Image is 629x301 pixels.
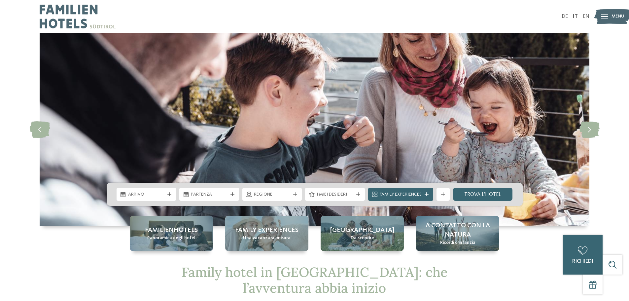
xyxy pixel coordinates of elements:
[573,14,578,19] a: IT
[235,226,298,235] span: Family experiences
[416,216,499,251] a: Family hotel in Trentino Alto Adige: la vacanza ideale per grandi e piccini A contatto con la nat...
[225,216,308,251] a: Family hotel in Trentino Alto Adige: la vacanza ideale per grandi e piccini Family experiences Un...
[317,191,353,198] span: I miei desideri
[145,226,198,235] span: Familienhotels
[440,240,475,246] span: Ricordi d’infanzia
[330,226,395,235] span: [GEOGRAPHIC_DATA]
[423,221,493,240] span: A contatto con la natura
[572,259,593,264] span: richiedi
[321,216,404,251] a: Family hotel in Trentino Alto Adige: la vacanza ideale per grandi e piccini [GEOGRAPHIC_DATA] Da ...
[453,188,513,201] a: trova l’hotel
[182,264,448,296] span: Family hotel in [GEOGRAPHIC_DATA]: che l’avventura abbia inizio
[351,235,374,242] span: Da scoprire
[612,13,624,20] span: Menu
[40,33,589,226] img: Family hotel in Trentino Alto Adige: la vacanza ideale per grandi e piccini
[563,235,603,275] a: richiedi
[130,216,213,251] a: Family hotel in Trentino Alto Adige: la vacanza ideale per grandi e piccini Familienhotels Panora...
[380,191,422,198] span: Family Experiences
[583,14,589,19] a: EN
[254,191,291,198] span: Regione
[128,191,165,198] span: Arrivo
[191,191,227,198] span: Partenza
[243,235,291,242] span: Una vacanza su misura
[147,235,195,242] span: Panoramica degli hotel
[562,14,568,19] a: DE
